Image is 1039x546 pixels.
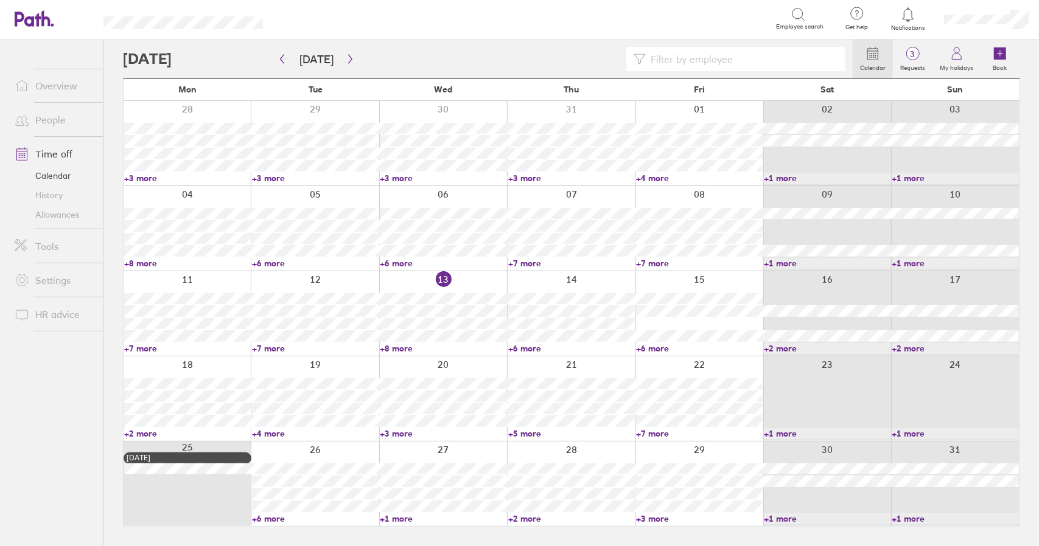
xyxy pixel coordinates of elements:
span: Wed [435,85,453,94]
label: Requests [893,61,932,72]
a: +7 more [636,428,763,439]
a: Settings [5,268,103,292]
a: +1 more [892,173,1019,184]
a: +1 more [764,513,890,524]
a: +2 more [124,428,251,439]
a: Book [981,40,1020,78]
span: Employee search [776,23,824,30]
label: My holidays [932,61,981,72]
button: [DATE] [290,49,343,69]
a: HR advice [5,302,103,327]
a: +2 more [764,343,890,354]
span: Notifications [889,24,928,32]
a: +2 more [508,513,635,524]
label: Calendar [853,61,893,72]
a: Calendar [5,166,103,185]
a: Time off [5,142,103,166]
a: 3Requests [893,40,932,78]
a: +8 more [380,343,506,354]
div: Search [296,13,327,24]
label: Book [986,61,1015,72]
a: Tools [5,234,103,258]
a: Overview [5,74,103,98]
a: +6 more [252,258,379,269]
span: Sun [948,85,964,94]
a: +6 more [636,343,763,354]
a: People [5,108,103,132]
span: 3 [893,49,932,59]
a: History [5,185,103,205]
a: +1 more [892,513,1019,524]
span: Tue [309,85,323,94]
a: Allowances [5,205,103,224]
a: +1 more [764,258,890,269]
a: +1 more [380,513,506,524]
a: +3 more [380,428,506,439]
a: Calendar [853,40,893,78]
a: +7 more [252,343,379,354]
a: +4 more [252,428,379,439]
a: +3 more [124,173,251,184]
a: +4 more [636,173,763,184]
span: Get help [837,24,876,31]
div: [DATE] [127,454,248,462]
span: Sat [820,85,834,94]
a: +3 more [252,173,379,184]
a: +6 more [508,343,635,354]
input: Filter by employee [646,47,838,71]
a: +6 more [380,258,506,269]
a: +1 more [764,428,890,439]
a: +7 more [508,258,635,269]
a: Notifications [889,6,928,32]
a: +8 more [124,258,251,269]
a: +7 more [636,258,763,269]
a: +7 more [124,343,251,354]
span: Mon [178,85,197,94]
a: My holidays [932,40,981,78]
a: +3 more [636,513,763,524]
a: +3 more [380,173,506,184]
a: +1 more [892,428,1019,439]
a: +6 more [252,513,379,524]
a: +5 more [508,428,635,439]
a: +1 more [892,258,1019,269]
a: +3 more [508,173,635,184]
a: +1 more [764,173,890,184]
span: Thu [564,85,579,94]
a: +2 more [892,343,1019,354]
span: Fri [694,85,705,94]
